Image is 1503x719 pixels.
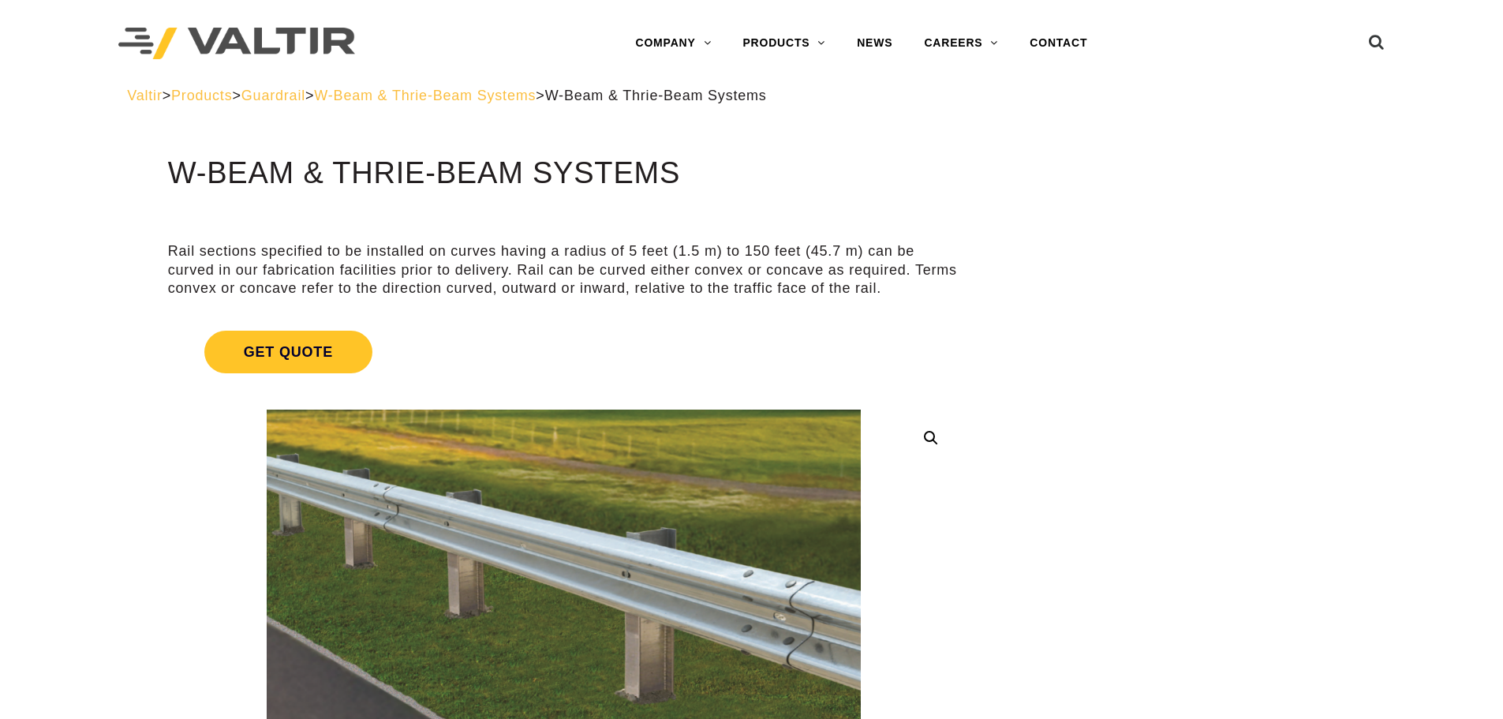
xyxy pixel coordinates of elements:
div: > > > > [127,87,1376,105]
h1: W-Beam & Thrie-Beam Systems [168,157,959,190]
a: NEWS [841,28,908,59]
a: Valtir [127,88,162,103]
img: Valtir [118,28,355,60]
a: COMPANY [619,28,727,59]
span: Get Quote [204,331,372,373]
a: Guardrail [241,88,305,103]
a: CONTACT [1014,28,1103,59]
a: Products [171,88,232,103]
a: CAREERS [908,28,1014,59]
a: PRODUCTS [727,28,841,59]
a: Get Quote [168,312,959,392]
span: W-Beam & Thrie-Beam Systems [545,88,767,103]
a: W-Beam & Thrie-Beam Systems [314,88,536,103]
p: Rail sections specified to be installed on curves having a radius of 5 feet (1.5 m) to 150 feet (... [168,242,959,298]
